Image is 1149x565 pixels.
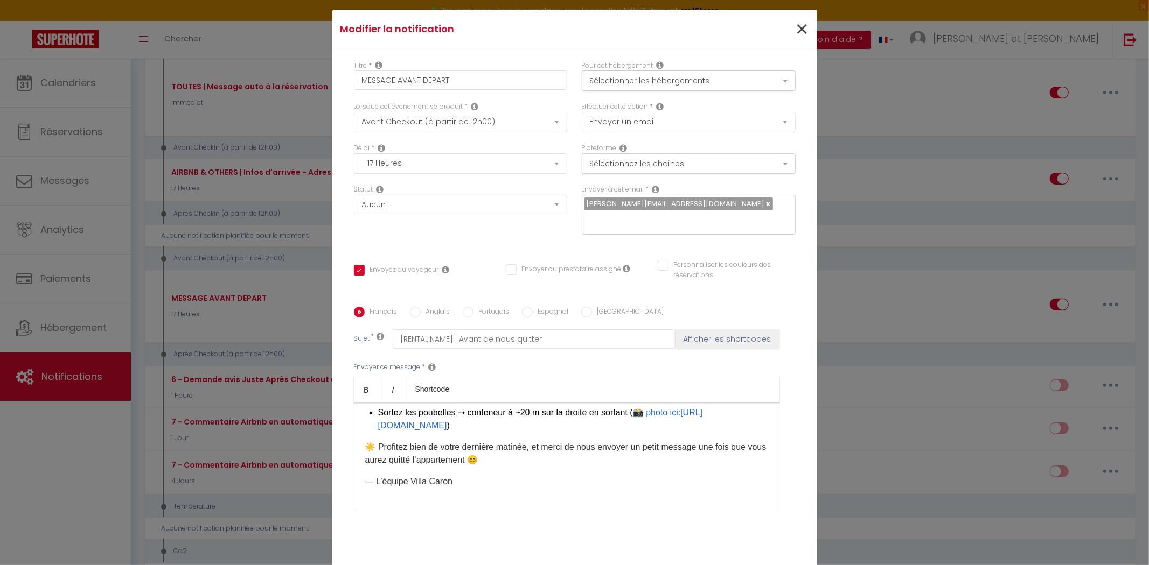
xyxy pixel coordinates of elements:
[657,61,664,69] i: This Rental
[354,102,463,112] label: Lorsque cet événement se produit
[421,307,450,319] label: Anglais
[582,61,653,71] label: Pour cet hébergement
[533,307,569,319] label: Espagnol
[657,102,664,111] i: Action Type
[620,144,628,152] i: Action Channel
[473,307,510,319] label: Portugais
[380,376,407,402] a: Italic
[354,376,380,402] a: Bold
[633,408,678,417] a: 📸 photo ici
[407,376,458,402] a: Shortcode
[582,70,796,91] button: Sélectionner les hébergements
[676,329,779,349] button: Afficher les shortcodes
[354,143,370,153] label: Délai
[582,143,617,153] label: Plateforme
[587,199,765,209] span: [PERSON_NAME][EMAIL_ADDRESS][DOMAIN_NAME]
[795,13,809,46] span: ×
[471,102,479,111] i: Event Occur
[354,61,367,71] label: Titre
[442,265,450,274] i: Envoyer au voyageur
[365,265,439,277] label: Envoyez au voyageur
[429,363,436,371] i: Message
[652,185,660,194] i: Recipient
[365,441,768,467] p: ☀️ Profitez bien de votre dernière matinée, et merci de nous envoyer un petit message une fois qu...
[377,185,384,194] i: Booking status
[365,475,768,488] p: — L’équipe Villa Caron
[582,102,649,112] label: Effectuer cette action
[340,22,648,37] h4: Modifier la notification
[592,307,664,319] label: [GEOGRAPHIC_DATA]
[354,185,373,195] label: Statut
[582,185,644,195] label: Envoyer à cet email
[378,144,386,152] i: Action Time
[365,307,398,319] label: Français
[375,61,383,69] i: Title
[623,264,631,273] i: Envoyer au prestataire si il est assigné
[795,18,809,41] button: Close
[377,332,385,341] i: Subject
[354,334,370,345] label: Sujet
[582,153,796,174] button: Sélectionnez les chaînes
[354,362,421,372] label: Envoyer ce message
[378,406,768,432] p: Sortez les poubelles ➝ conteneur à ~20 m sur la droite en sortant ( : )​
